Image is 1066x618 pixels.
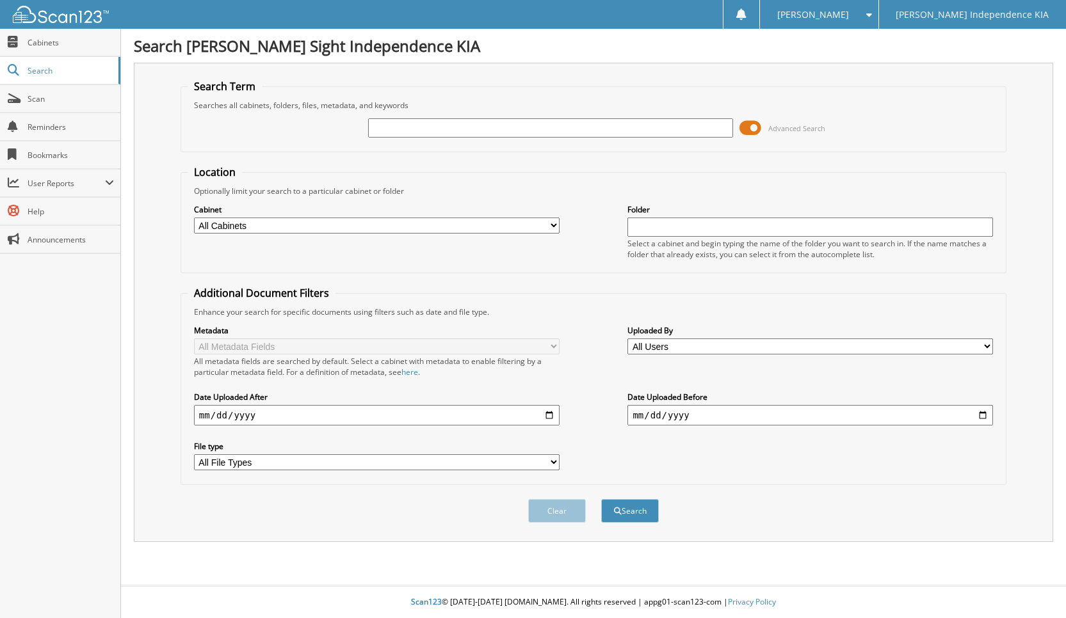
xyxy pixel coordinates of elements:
[121,587,1066,618] div: © [DATE]-[DATE] [DOMAIN_NAME]. All rights reserved | appg01-scan123-com |
[194,392,560,402] label: Date Uploaded After
[188,165,242,179] legend: Location
[188,100,999,111] div: Searches all cabinets, folders, files, metadata, and keywords
[896,11,1049,19] span: [PERSON_NAME] Independence KIA
[194,405,560,425] input: start
[28,150,114,161] span: Bookmarks
[768,123,825,133] span: Advanced Search
[627,325,993,336] label: Uploaded By
[28,178,105,189] span: User Reports
[28,122,114,132] span: Reminders
[188,286,335,300] legend: Additional Document Filters
[194,441,560,452] label: File type
[28,206,114,217] span: Help
[401,367,418,377] a: here
[194,204,560,215] label: Cabinet
[28,37,114,48] span: Cabinets
[28,65,112,76] span: Search
[627,204,993,215] label: Folder
[28,93,114,104] span: Scan
[28,234,114,245] span: Announcements
[601,499,659,523] button: Search
[188,306,999,317] div: Enhance your search for specific documents using filters such as date and file type.
[188,79,262,93] legend: Search Term
[528,499,586,523] button: Clear
[194,325,560,336] label: Metadata
[411,596,442,607] span: Scan123
[134,35,1053,56] h1: Search [PERSON_NAME] Sight Independence KIA
[627,238,993,260] div: Select a cabinet and begin typing the name of the folder you want to search in. If the name match...
[627,405,993,425] input: end
[13,6,109,23] img: scan123-logo-white.svg
[194,356,560,377] div: All metadata fields are searched by default. Select a cabinet with metadata to enable filtering b...
[188,186,999,196] div: Optionally limit your search to a particular cabinet or folder
[777,11,849,19] span: [PERSON_NAME]
[627,392,993,402] label: Date Uploaded Before
[728,596,776,607] a: Privacy Policy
